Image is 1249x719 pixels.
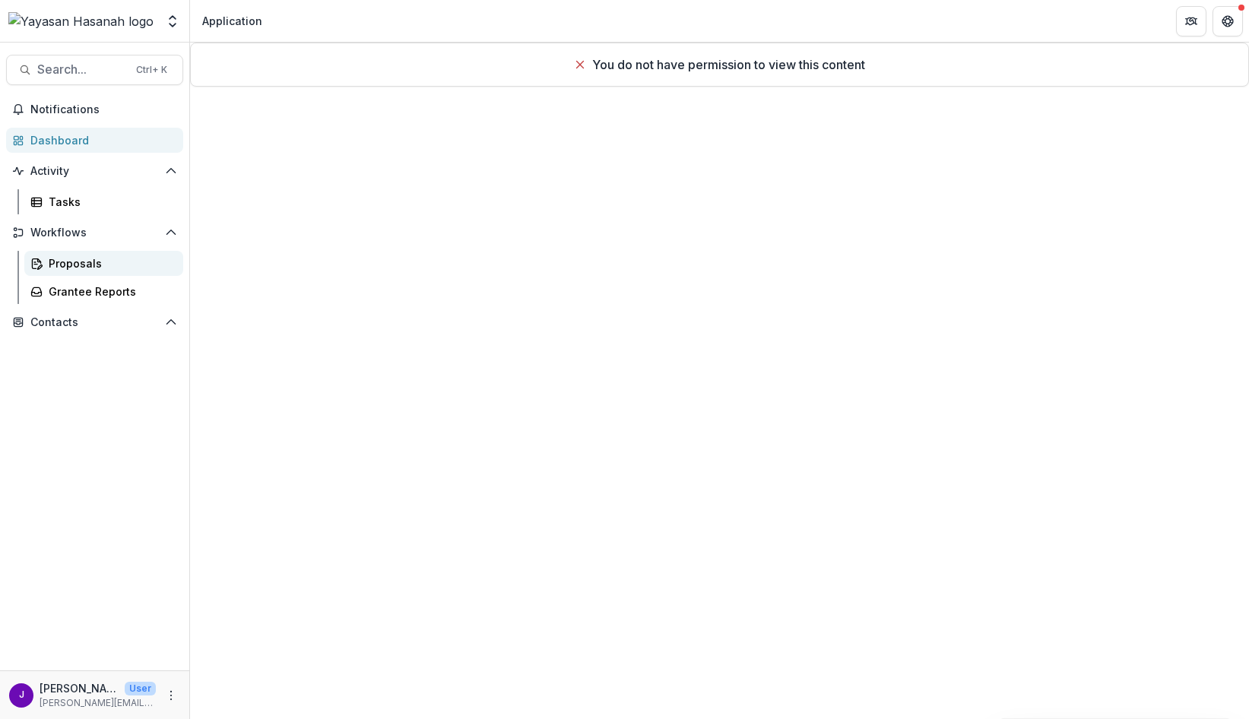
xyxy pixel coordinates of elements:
p: You do not have permission to view this content [592,55,865,74]
button: Open Workflows [6,220,183,245]
nav: breadcrumb [196,10,268,32]
span: Activity [30,165,159,178]
button: Notifications [6,97,183,122]
a: Grantee Reports [24,279,183,304]
div: Ctrl + K [133,62,170,78]
div: Tasks [49,194,171,210]
div: Dashboard [30,132,171,148]
p: User [125,682,156,695]
a: Tasks [24,189,183,214]
button: Search... [6,55,183,85]
span: Search... [37,62,127,77]
a: Dashboard [6,128,183,153]
span: Notifications [30,103,177,116]
span: Workflows [30,226,159,239]
button: More [162,686,180,705]
img: Yayasan Hasanah logo [8,12,154,30]
span: Contacts [30,316,159,329]
p: [PERSON_NAME][EMAIL_ADDRESS][DOMAIN_NAME] [40,696,156,710]
p: [PERSON_NAME] [40,680,119,696]
div: Proposals [49,255,171,271]
button: Open entity switcher [162,6,183,36]
div: Grantee Reports [49,283,171,299]
div: Jeffrey [19,690,24,700]
button: Open Activity [6,159,183,183]
button: Open Contacts [6,310,183,334]
div: Application [202,13,262,29]
button: Partners [1176,6,1206,36]
a: Proposals [24,251,183,276]
button: Get Help [1213,6,1243,36]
